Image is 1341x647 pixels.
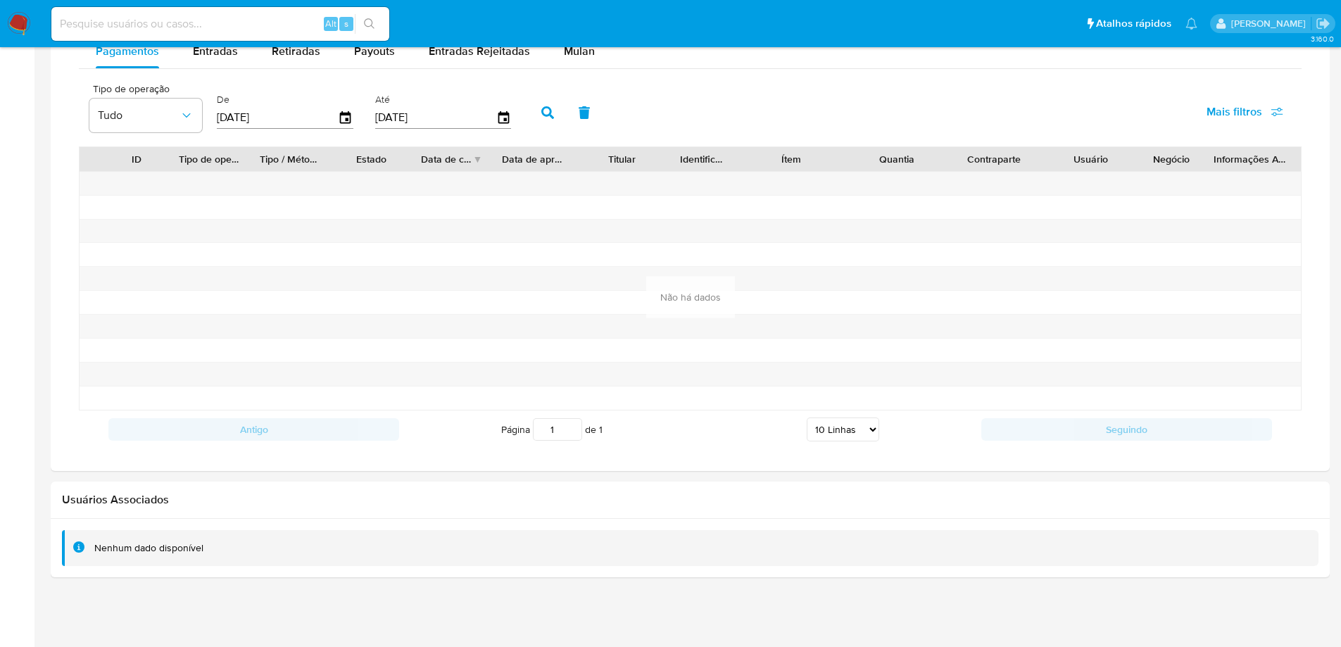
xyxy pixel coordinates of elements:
a: Notificações [1185,18,1197,30]
a: Sair [1316,16,1330,31]
span: Alt [325,17,336,30]
p: mariana.godoy@mercadopago.com.br [1231,17,1311,30]
span: s [344,17,348,30]
h2: Usuários Associados [62,493,1318,507]
input: Pesquise usuários ou casos... [51,15,389,33]
button: search-icon [355,14,384,34]
span: Atalhos rápidos [1096,16,1171,31]
span: 3.160.0 [1311,33,1334,44]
